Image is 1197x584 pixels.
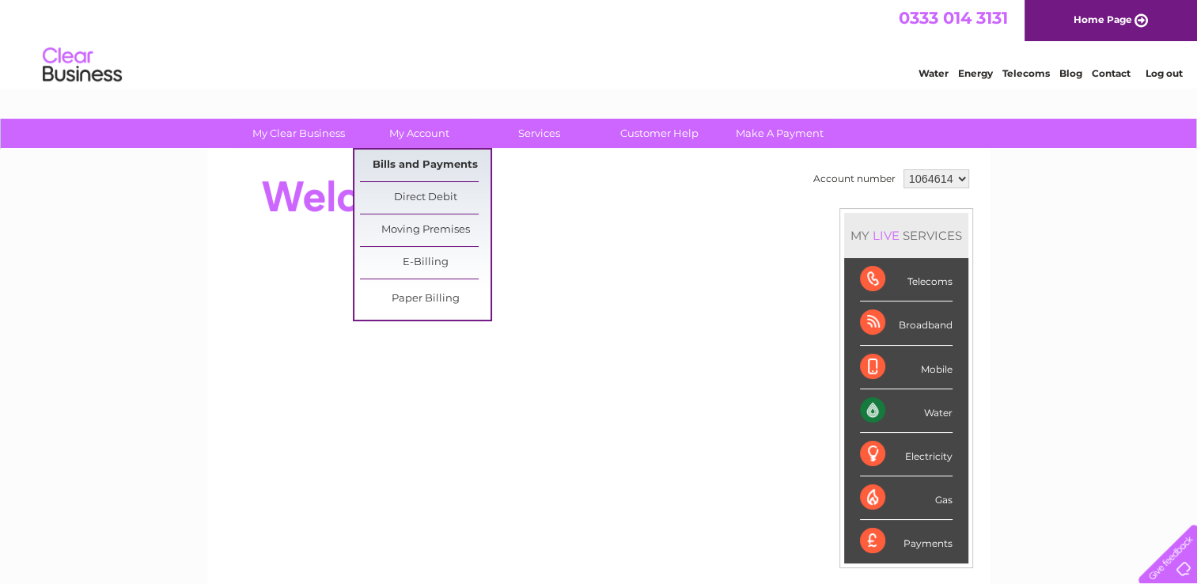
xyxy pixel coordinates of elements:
a: E-Billing [360,247,491,279]
div: MY SERVICES [844,213,968,258]
a: Direct Debit [360,182,491,214]
a: Moving Premises [360,214,491,246]
a: My Account [354,119,484,148]
img: logo.png [42,41,123,89]
a: Energy [958,67,993,79]
div: LIVE [869,228,903,243]
a: Water [919,67,949,79]
a: Log out [1145,67,1182,79]
div: Telecoms [860,258,953,301]
a: Customer Help [594,119,725,148]
a: Telecoms [1002,67,1050,79]
a: Bills and Payments [360,150,491,181]
a: Contact [1092,67,1131,79]
a: Services [474,119,604,148]
a: My Clear Business [233,119,364,148]
div: Water [860,389,953,433]
div: Clear Business is a trading name of Verastar Limited (registered in [GEOGRAPHIC_DATA] No. 3667643... [225,9,973,77]
div: Electricity [860,433,953,476]
td: Account number [809,165,900,192]
a: 0333 014 3131 [899,8,1008,28]
div: Gas [860,476,953,520]
a: Paper Billing [360,283,491,315]
div: Broadband [860,301,953,345]
div: Payments [860,520,953,563]
div: Mobile [860,346,953,389]
a: Make A Payment [714,119,845,148]
a: Blog [1059,67,1082,79]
